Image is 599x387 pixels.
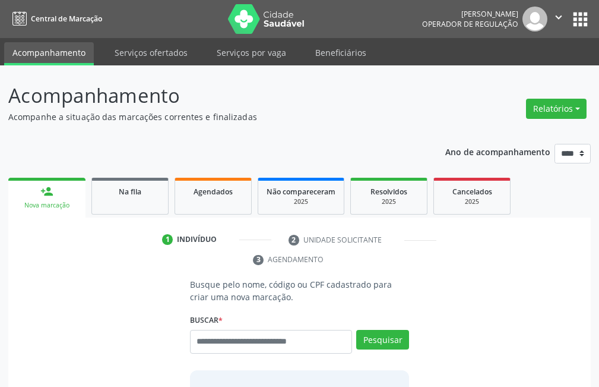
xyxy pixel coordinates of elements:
[522,7,547,32] img: img
[162,234,173,245] div: 1
[422,9,518,19] div: [PERSON_NAME]
[552,11,565,24] i: 
[570,9,591,30] button: apps
[119,187,141,197] span: Na fila
[452,187,492,197] span: Cancelados
[17,201,77,210] div: Nova marcação
[8,9,102,29] a: Central de Marcação
[356,330,409,350] button: Pesquisar
[177,234,217,245] div: Indivíduo
[526,99,587,119] button: Relatórios
[31,14,102,24] span: Central de Marcação
[267,187,335,197] span: Não compareceram
[8,111,416,123] p: Acompanhe a situação das marcações correntes e finalizadas
[8,81,416,111] p: Acompanhamento
[190,278,409,303] p: Busque pelo nome, código ou CPF cadastrado para criar uma nova marcação.
[40,185,53,198] div: person_add
[359,197,419,206] div: 2025
[370,187,407,197] span: Resolvidos
[547,7,570,32] button: 
[442,197,502,206] div: 2025
[106,42,196,63] a: Serviços ofertados
[190,312,223,330] label: Buscar
[208,42,294,63] a: Serviços por vaga
[194,187,233,197] span: Agendados
[267,197,335,206] div: 2025
[4,42,94,65] a: Acompanhamento
[445,144,550,159] p: Ano de acompanhamento
[422,19,518,29] span: Operador de regulação
[307,42,375,63] a: Beneficiários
